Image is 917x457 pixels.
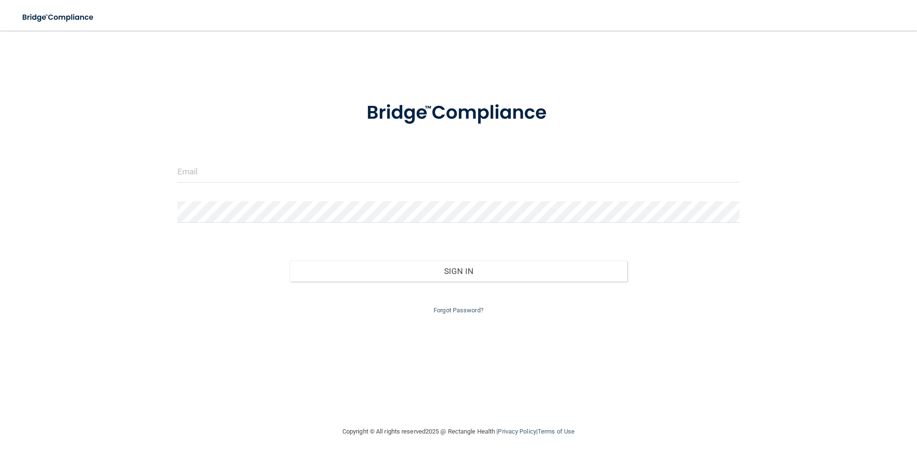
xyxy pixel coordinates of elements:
[498,428,536,435] a: Privacy Policy
[177,161,740,183] input: Email
[347,88,570,138] img: bridge_compliance_login_screen.278c3ca4.svg
[434,307,483,314] a: Forgot Password?
[538,428,575,435] a: Terms of Use
[290,261,627,282] button: Sign In
[14,8,103,27] img: bridge_compliance_login_screen.278c3ca4.svg
[283,416,634,447] div: Copyright © All rights reserved 2025 @ Rectangle Health | |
